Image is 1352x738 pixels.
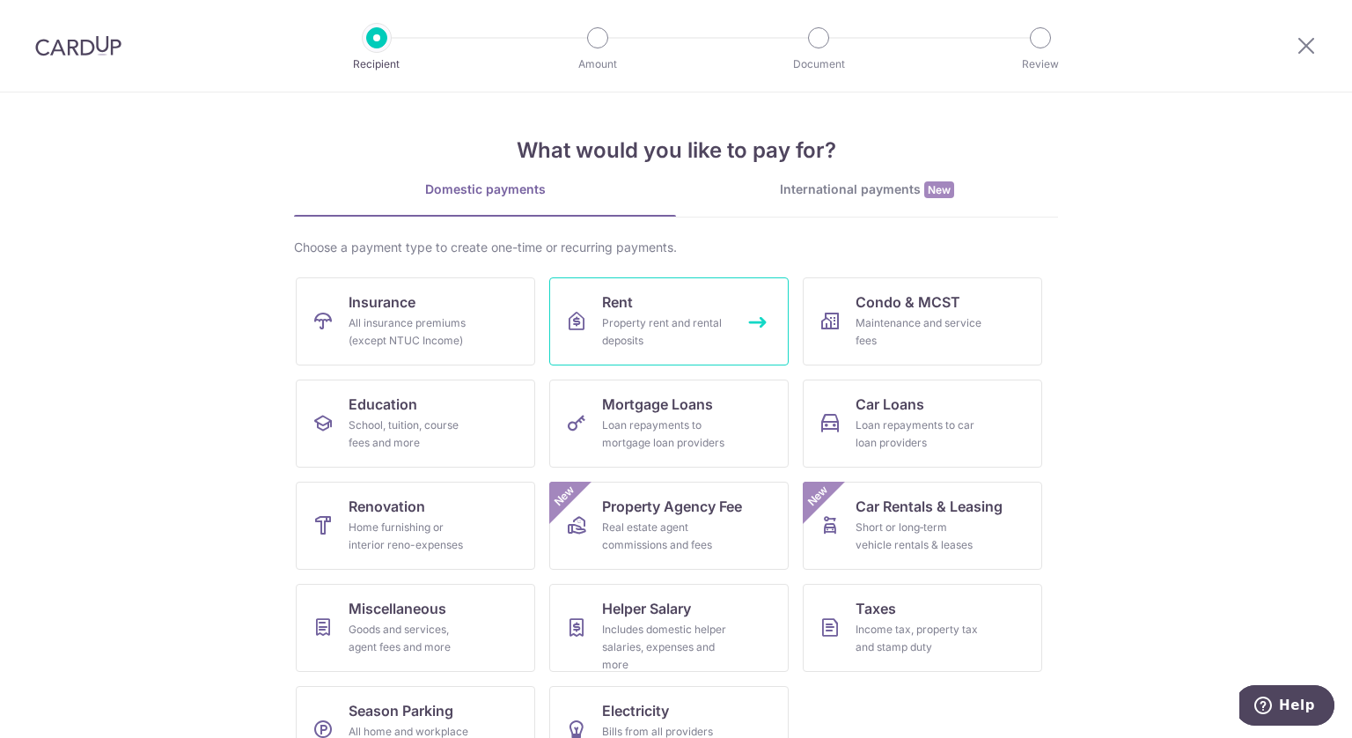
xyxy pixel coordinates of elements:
[602,394,713,415] span: Mortgage Loans
[803,584,1042,672] a: TaxesIncome tax, property tax and stamp duty
[602,700,669,721] span: Electricity
[856,417,982,452] div: Loan repayments to car loan providers
[602,417,729,452] div: Loan repayments to mortgage loan providers
[35,35,121,56] img: CardUp
[312,55,442,73] p: Recipient
[549,380,789,468] a: Mortgage LoansLoan repayments to mortgage loan providers
[856,519,982,554] div: Short or long‑term vehicle rentals & leases
[296,380,535,468] a: EducationSchool, tuition, course fees and more
[856,292,960,313] span: Condo & MCST
[349,496,425,517] span: Renovation
[294,135,1058,166] h4: What would you like to pay for?
[296,277,535,365] a: InsuranceAll insurance premiums (except NTUC Income)
[349,519,475,554] div: Home furnishing or interior reno-expenses
[803,277,1042,365] a: Condo & MCSTMaintenance and service fees
[975,55,1106,73] p: Review
[550,482,579,511] span: New
[803,380,1042,468] a: Car LoansLoan repayments to car loan providers
[294,239,1058,256] div: Choose a payment type to create one-time or recurring payments.
[40,12,76,28] span: Help
[533,55,663,73] p: Amount
[349,598,446,619] span: Miscellaneous
[549,482,789,570] a: Property Agency FeeReal estate agent commissions and feesNew
[549,277,789,365] a: RentProperty rent and rental deposits
[294,181,676,198] div: Domestic payments
[924,181,954,198] span: New
[676,181,1058,199] div: International payments
[803,482,1042,570] a: Car Rentals & LeasingShort or long‑term vehicle rentals & leasesNew
[856,314,982,350] div: Maintenance and service fees
[349,314,475,350] div: All insurance premiums (except NTUC Income)
[856,621,982,656] div: Income tax, property tax and stamp duty
[296,584,535,672] a: MiscellaneousGoods and services, agent fees and more
[602,621,729,674] div: Includes domestic helper salaries, expenses and more
[856,394,924,415] span: Car Loans
[602,314,729,350] div: Property rent and rental deposits
[804,482,833,511] span: New
[602,598,691,619] span: Helper Salary
[349,621,475,656] div: Goods and services, agent fees and more
[296,482,535,570] a: RenovationHome furnishing or interior reno-expenses
[549,584,789,672] a: Helper SalaryIncludes domestic helper salaries, expenses and more
[602,292,633,313] span: Rent
[856,598,896,619] span: Taxes
[349,292,415,313] span: Insurance
[602,519,729,554] div: Real estate agent commissions and fees
[856,496,1003,517] span: Car Rentals & Leasing
[1239,685,1334,729] iframe: Opens a widget where you can find more information
[349,417,475,452] div: School, tuition, course fees and more
[349,700,453,721] span: Season Parking
[753,55,884,73] p: Document
[602,496,742,517] span: Property Agency Fee
[349,394,417,415] span: Education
